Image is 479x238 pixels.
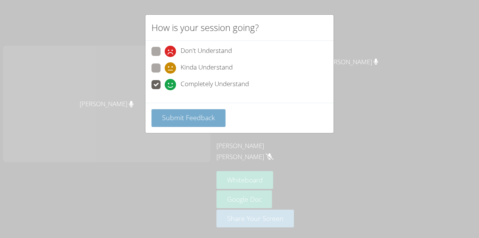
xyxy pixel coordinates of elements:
[181,46,232,57] span: Don't Understand
[181,62,233,74] span: Kinda Understand
[181,79,249,90] span: Completely Understand
[151,109,226,127] button: Submit Feedback
[151,21,259,34] h2: How is your session going?
[162,113,215,122] span: Submit Feedback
